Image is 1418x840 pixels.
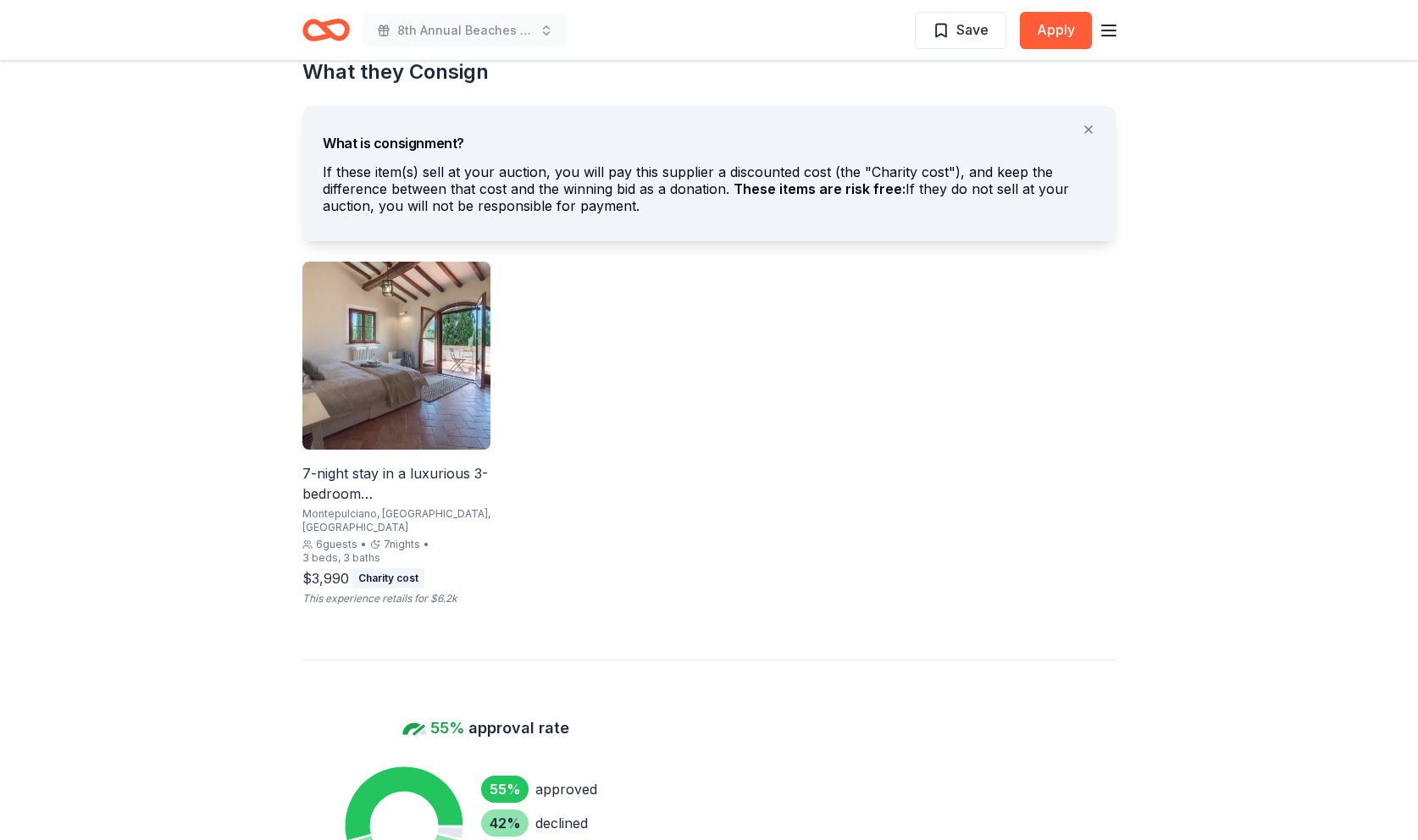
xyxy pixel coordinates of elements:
[384,538,420,551] span: 7 nights
[481,810,529,837] div: 42 %
[323,119,1095,153] div: What is consignment?
[956,19,989,41] span: Save
[915,12,1006,49] button: Save
[316,538,357,551] span: 6 guests
[302,58,1116,86] h2: What they Consign
[424,538,429,551] div: •
[481,776,529,803] div: 55 %
[397,20,533,41] span: 8th Annual Beaches Tour of Homes
[323,163,1095,221] div: If these item(s) sell at your auction, you will pay this supplier a discounted cost (the "Charity...
[352,568,424,589] div: Charity cost
[302,592,490,605] div: This experience retails for $6.2k
[363,14,567,47] button: 8th Annual Beaches Tour of Homes
[535,779,597,799] div: approved
[468,715,569,742] span: approval rate
[302,507,490,534] div: Montepulciano, [GEOGRAPHIC_DATA], [GEOGRAPHIC_DATA]
[302,463,490,504] div: 7-night stay in a luxurious 3-bedroom [GEOGRAPHIC_DATA]
[361,538,367,551] div: •
[734,180,906,197] span: These items are risk free:
[430,715,465,742] span: 55%
[302,551,380,565] div: 3 beds, 3 baths
[302,10,350,50] a: Home
[535,813,588,833] div: declined
[302,262,490,450] img: Image for 7-night stay in a luxurious 3-bedroom Tuscan Villa
[302,568,349,589] div: $3,990
[1020,12,1092,49] button: Apply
